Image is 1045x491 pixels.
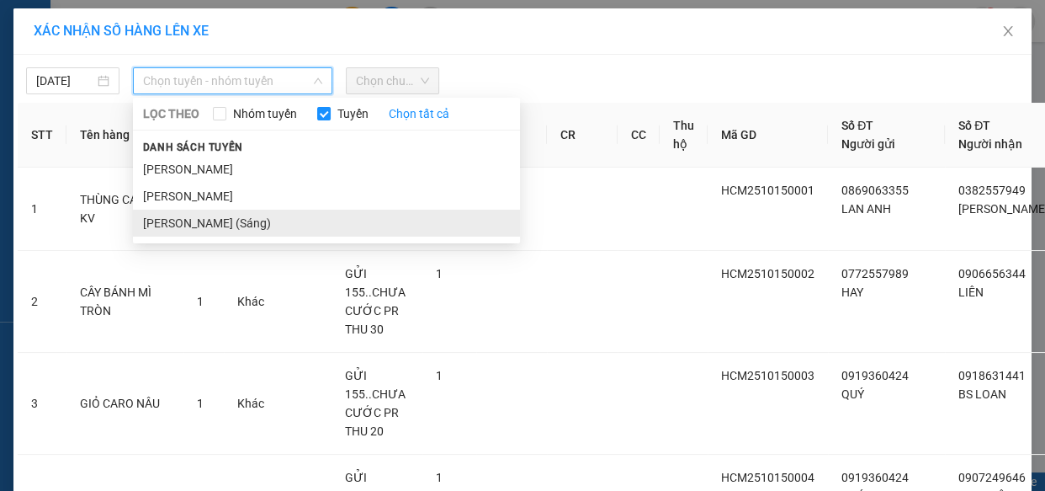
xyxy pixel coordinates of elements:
span: 0907249646 [958,471,1026,484]
li: [PERSON_NAME] [133,183,520,210]
input: 15/10/2025 [36,72,94,90]
span: GỬI 155..CHƯA CƯỚC PR THU 30 [345,267,406,336]
span: HCM2510150003 [721,369,814,382]
td: 2 [18,251,66,353]
span: 0918631441 [958,369,1026,382]
li: [PERSON_NAME] (Sáng) [133,210,520,237]
div: 02596271515 [161,75,296,99]
span: LIÊN [958,286,984,299]
span: 0869063355 [841,184,909,197]
span: 1 [197,295,204,308]
td: GIỎ CARO NÂU [66,353,183,455]
span: 0382557949 [958,184,1026,197]
span: close [1001,24,1015,38]
td: 3 [18,353,66,455]
span: HAY [841,286,863,299]
span: LAN ANH [841,202,891,216]
th: Tên hàng [66,103,183,168]
span: Tuyến [331,104,375,123]
span: HCM2510150001 [721,184,814,197]
span: 0906656344 [958,267,1026,280]
a: Chọn tất cả [389,104,449,123]
span: Nhóm tuyến [226,104,304,123]
span: 1 [436,471,443,484]
td: THÙNG CATTON KV [66,168,183,251]
span: LỌC THEO [143,104,199,123]
td: CÂY BÁNH MÌ TRÒN [66,251,183,353]
th: CR [547,103,618,168]
li: [PERSON_NAME] [133,156,520,183]
div: TRÂN [161,55,296,75]
td: 1 [18,168,66,251]
span: XÁC NHẬN SỐ HÀNG LÊN XE [34,23,209,39]
span: HCM2510150004 [721,471,814,484]
span: Người gửi [841,137,895,151]
div: VP [PERSON_NAME] [161,14,296,55]
span: BS LOAN [958,387,1006,401]
span: down [313,76,323,86]
th: Mã GD [708,103,828,168]
td: Khác [224,353,278,455]
th: CC [618,103,660,168]
td: Khác [224,251,278,353]
span: Người nhận [958,137,1022,151]
span: 0772557989 [841,267,909,280]
span: Số ĐT [958,119,990,132]
span: GỬI 155..CHƯA CƯỚC PR THU 20 [345,369,406,438]
div: 0937324138 [14,72,149,96]
span: 1 [197,397,204,410]
span: CC [158,109,178,126]
div: TOÀN PHÁT [14,52,149,72]
th: STT [18,103,66,168]
button: Close [984,8,1032,56]
span: Danh sách tuyến [133,140,253,155]
span: HCM2510150002 [721,267,814,280]
span: 0919360424 [841,471,909,484]
span: Số ĐT [841,119,873,132]
span: Nhận: [161,16,201,34]
span: QUÝ [841,387,864,401]
span: Gửi: [14,14,40,32]
span: 0919360424 [841,369,909,382]
span: Chọn chuyến [356,68,429,93]
span: Chọn tuyến - nhóm tuyến [143,68,322,93]
span: 1 [436,369,443,382]
th: Thu hộ [660,103,708,168]
div: [PERSON_NAME] [14,14,149,52]
span: 1 [436,267,443,280]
